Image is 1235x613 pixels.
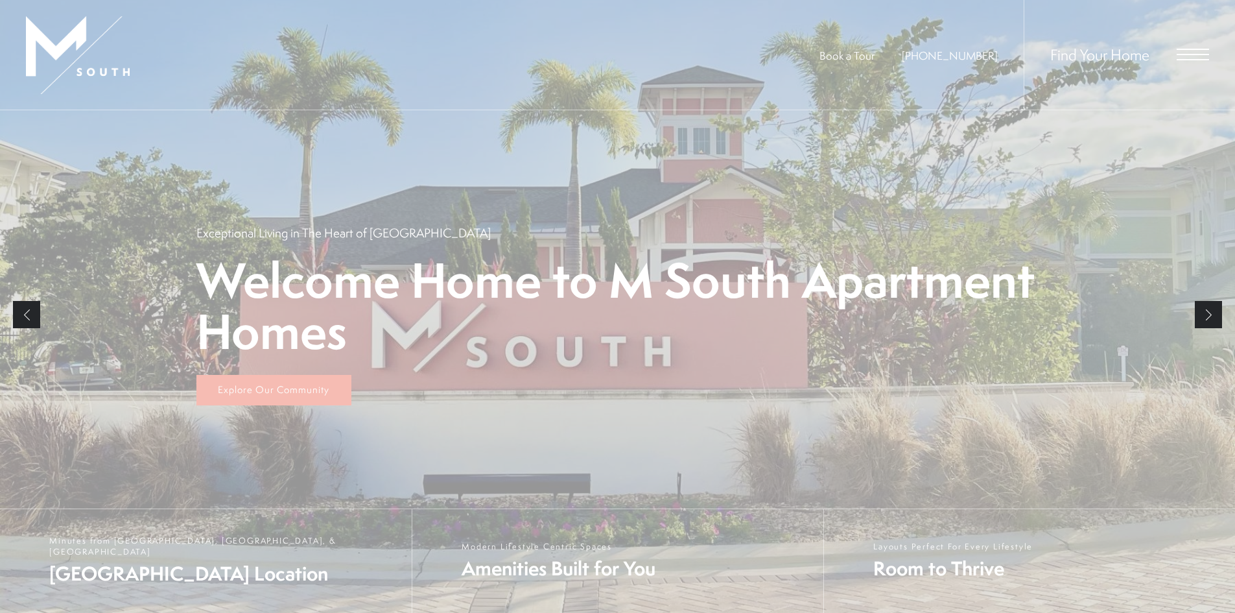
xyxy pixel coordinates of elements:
[1177,49,1209,60] button: Open Menu
[1050,44,1149,65] a: Find Your Home
[13,301,40,328] a: Previous
[26,16,130,94] img: MSouth
[196,254,1039,357] p: Welcome Home to M South Apartment Homes
[218,383,329,396] span: Explore Our Community
[49,560,399,587] span: [GEOGRAPHIC_DATA] Location
[196,224,491,241] p: Exceptional Living in The Heart of [GEOGRAPHIC_DATA]
[49,535,399,557] span: Minutes from [GEOGRAPHIC_DATA], [GEOGRAPHIC_DATA], & [GEOGRAPHIC_DATA]
[873,555,1033,582] span: Room to Thrive
[819,48,875,63] a: Book a Tour
[412,509,823,613] a: Modern Lifestyle Centric Spaces
[1195,301,1222,328] a: Next
[462,541,655,552] span: Modern Lifestyle Centric Spaces
[196,375,351,406] a: Explore Our Community
[823,509,1235,613] a: Layouts Perfect For Every Lifestyle
[462,555,655,582] span: Amenities Built for You
[902,48,998,63] a: Call Us at 813-570-8014
[902,48,998,63] span: [PHONE_NUMBER]
[873,541,1033,552] span: Layouts Perfect For Every Lifestyle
